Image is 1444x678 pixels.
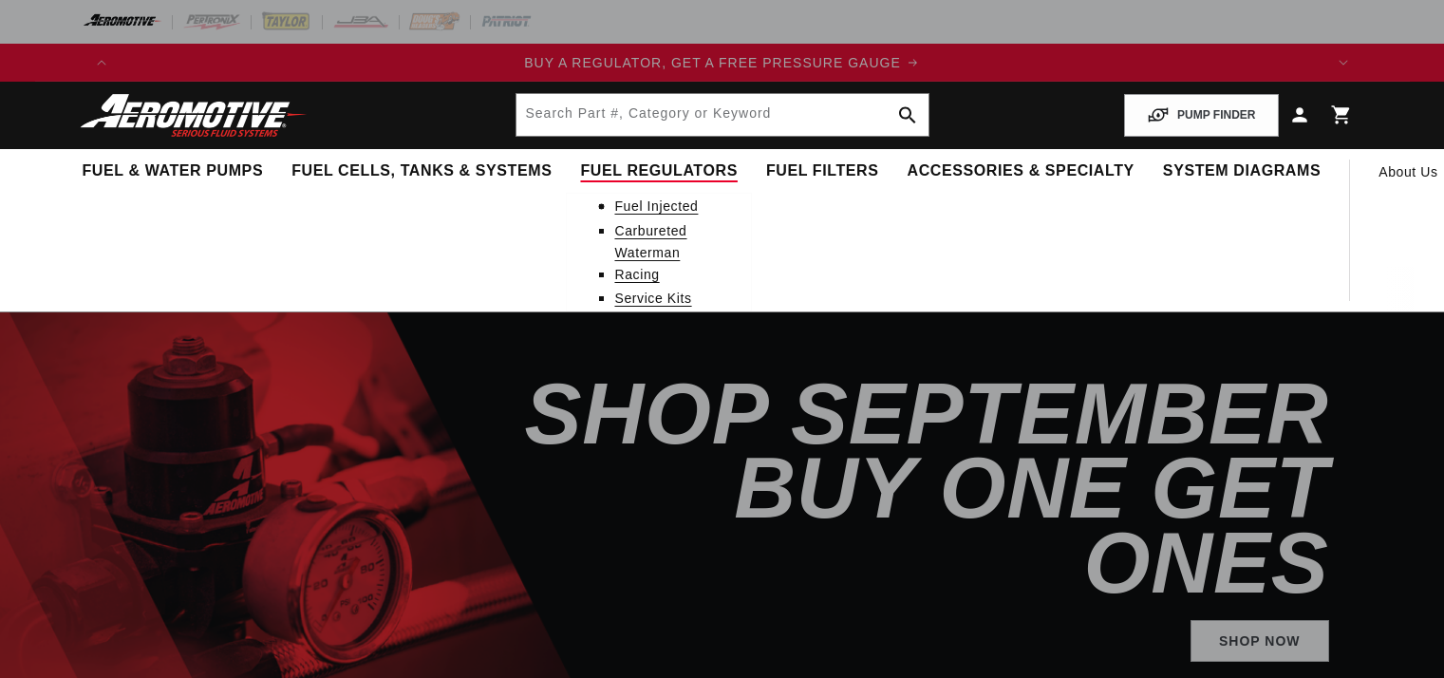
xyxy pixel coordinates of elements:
[580,161,737,181] span: Fuel Regulators
[893,149,1149,194] summary: Accessories & Specialty
[75,93,312,138] img: Aeromotive
[614,288,691,309] a: Service Kits
[83,161,264,181] span: Fuel & Water Pumps
[1378,164,1437,179] span: About Us
[1191,620,1329,663] a: Shop Now
[121,52,1324,73] div: Announcement
[752,149,893,194] summary: Fuel Filters
[887,94,928,136] button: search button
[614,196,698,217] a: Fuel Injected
[516,94,928,136] input: Search by Part Number, Category or Keyword
[908,161,1135,181] span: Accessories & Specialty
[1324,44,1362,82] button: Translation missing: en.sections.announcements.next_announcement
[121,52,1324,73] a: BUY A REGULATOR, GET A FREE PRESSURE GAUGE
[1163,161,1321,181] span: System Diagrams
[35,44,1410,82] slideshow-component: Translation missing: en.sections.announcements.announcement_bar
[614,220,686,241] a: Carbureted
[524,55,901,70] span: BUY A REGULATOR, GET A FREE PRESSURE GAUGE
[1149,149,1335,194] summary: System Diagrams
[566,149,751,194] summary: Fuel Regulators
[614,242,703,285] a: Waterman Racing
[517,377,1329,601] h2: SHOP SEPTEMBER BUY ONE GET ONES
[1124,94,1278,137] button: PUMP FINDER
[68,149,278,194] summary: Fuel & Water Pumps
[83,44,121,82] button: Translation missing: en.sections.announcements.previous_announcement
[277,149,566,194] summary: Fuel Cells, Tanks & Systems
[766,161,879,181] span: Fuel Filters
[121,52,1324,73] div: 1 of 4
[291,161,552,181] span: Fuel Cells, Tanks & Systems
